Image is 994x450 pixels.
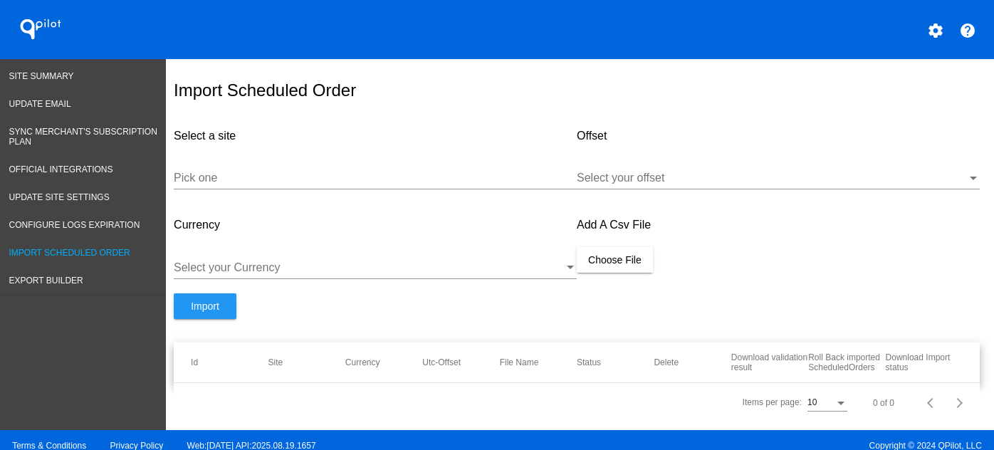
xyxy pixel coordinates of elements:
[191,357,268,367] mat-header-cell: Id
[9,276,83,286] span: Export Builder
[174,219,577,231] h4: Currency
[577,357,654,367] mat-header-cell: Status
[345,357,422,367] mat-header-cell: Currency
[9,99,71,109] span: Update Email
[654,357,731,367] mat-header-cell: Delete
[9,220,140,230] span: Configure logs expiration
[927,22,944,39] mat-icon: settings
[174,130,577,142] h4: Select a site
[500,357,577,367] mat-header-cell: File Name
[917,389,946,417] button: Previous page
[807,397,817,407] span: 10
[743,397,802,407] div: Items per page:
[9,71,74,81] span: Site Summary
[807,398,847,408] mat-select: Items per page:
[9,192,110,202] span: Update Site Settings
[12,15,69,43] h1: QPilot
[422,357,499,367] mat-header-cell: Utc-Offset
[174,293,236,319] button: Import
[731,352,808,372] mat-header-cell: Download validation result
[577,130,980,142] h4: Offset
[873,398,894,408] div: 0 of 0
[9,248,130,258] span: Import Scheduled Order
[9,127,157,147] span: Sync Merchant's Subscription Plan
[9,164,113,174] span: Official Integrations
[886,352,963,372] mat-header-cell: Download Import status
[268,357,345,367] mat-header-cell: Site
[191,300,219,312] span: Import
[577,219,980,231] h4: Add A Csv File
[808,352,885,372] mat-header-cell: Roll Back imported ScheduledOrders
[959,22,976,39] mat-icon: help
[174,172,577,184] input: Number
[577,247,653,273] button: Choose File
[174,80,980,100] h1: Import Scheduled Order
[946,389,974,417] button: Next page
[588,254,642,266] span: Choose File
